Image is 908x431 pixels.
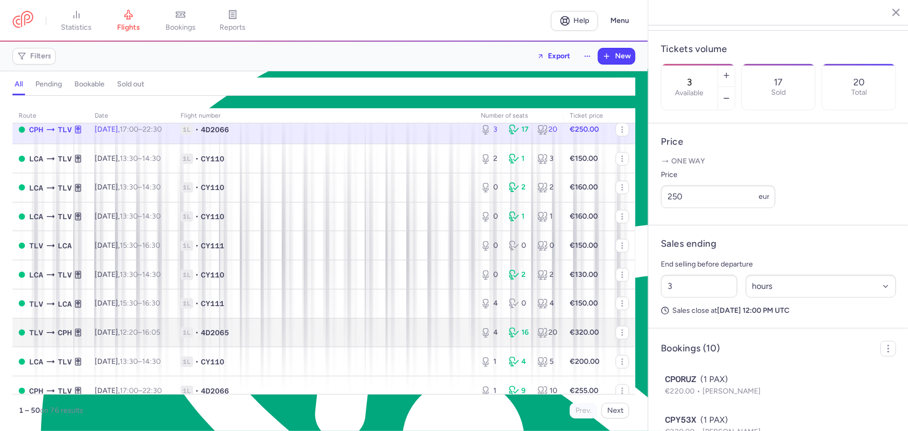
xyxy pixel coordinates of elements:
h4: all [15,80,23,89]
div: 9 [509,386,529,396]
th: Flight number [174,108,475,124]
button: Prev. [570,403,597,419]
span: bookings [165,23,196,32]
span: flights [117,23,140,32]
div: 20 [538,327,557,338]
span: 4D2065 [201,327,229,338]
time: 13:30 [120,212,138,221]
a: Help [551,11,598,31]
time: 12:20 [120,328,138,337]
span: CY110 [201,357,224,367]
strong: €200.00 [570,357,599,366]
th: Ticket price [564,108,609,124]
h4: pending [35,80,62,89]
span: TLV [58,124,72,135]
span: TLV [58,153,72,164]
time: 13:30 [120,270,138,279]
label: Available [675,89,704,97]
div: 4 [509,357,529,367]
span: [DATE], [95,183,161,192]
span: – [120,270,161,279]
div: 1 [509,154,529,164]
span: – [120,299,160,308]
time: 17:00 [120,125,138,134]
a: CitizenPlane red outlined logo [12,11,33,30]
span: [DATE], [95,328,160,337]
h4: Price [661,136,896,148]
span: 1L [181,240,193,251]
span: New [615,52,631,60]
p: 20 [853,77,865,87]
div: 17 [509,124,529,135]
h4: sold out [117,80,144,89]
label: Price [661,169,775,181]
span: TLV [58,385,72,397]
span: CPH [29,124,43,135]
p: End selling before departure [661,258,896,271]
time: 16:30 [142,241,160,250]
button: Next [602,403,629,419]
a: statistics [50,9,103,32]
span: [DATE], [95,270,161,279]
strong: €160.00 [570,183,598,192]
strong: 1 – 50 [19,406,40,415]
div: 3 [481,124,501,135]
span: eur [759,192,770,201]
strong: €150.00 [570,241,598,250]
span: CY110 [201,182,224,193]
span: TLV [58,356,72,367]
span: CPORUZ [665,373,696,386]
div: 4 [481,298,501,309]
strong: [DATE] 12:00 PM UTC [717,306,789,315]
span: 1L [181,154,193,164]
div: 10 [538,386,557,396]
span: • [195,211,199,222]
span: Export [548,52,570,60]
div: 1 [509,211,529,222]
div: 3 [538,154,557,164]
div: 4 [481,327,501,338]
time: 16:05 [142,328,160,337]
span: [DATE], [95,357,161,366]
div: 0 [481,240,501,251]
span: – [120,357,161,366]
div: 1 [481,386,501,396]
span: CPH [29,385,43,397]
span: on 76 results [40,406,83,415]
span: LCA [29,182,43,194]
time: 15:30 [120,299,138,308]
h4: Sales ending [661,238,717,250]
span: CY110 [201,154,224,164]
span: TLV [29,298,43,310]
div: 5 [538,357,557,367]
button: CPORUZ(1 PAX)€220.00[PERSON_NAME] [665,373,892,397]
span: [DATE], [95,154,161,163]
span: LCA [29,269,43,281]
div: 1 [538,211,557,222]
h4: Tickets volume [661,43,896,55]
a: flights [103,9,155,32]
span: 1L [181,327,193,338]
span: – [120,183,161,192]
div: 0 [481,182,501,193]
time: 14:30 [142,212,161,221]
div: 20 [538,124,557,135]
span: – [120,212,161,221]
strong: €250.00 [570,125,599,134]
span: 4D2066 [201,386,229,396]
span: 1L [181,298,193,309]
div: 2 [538,270,557,280]
span: – [120,154,161,163]
span: [DATE], [95,212,161,221]
div: 0 [481,211,501,222]
a: bookings [155,9,207,32]
strong: €150.00 [570,299,598,308]
span: Help [574,17,590,24]
p: Total [851,88,867,97]
div: 0 [509,240,529,251]
span: €220.00 [665,387,702,396]
span: – [120,125,162,134]
span: reports [220,23,246,32]
p: 17 [774,77,783,87]
span: CPH [58,327,72,338]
